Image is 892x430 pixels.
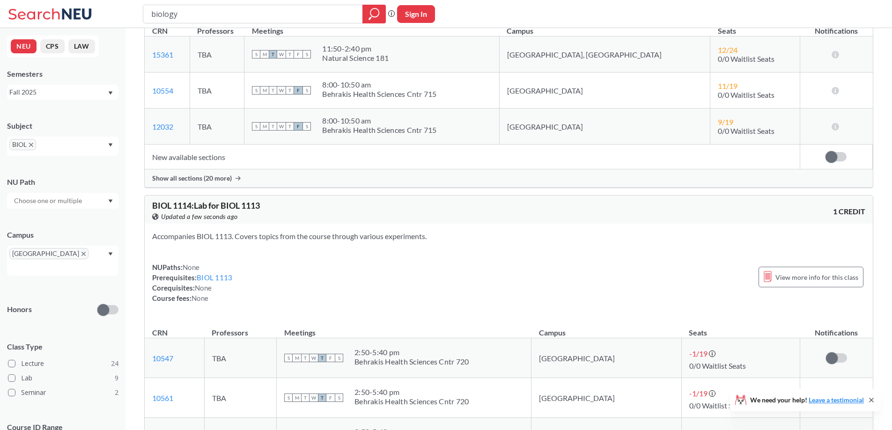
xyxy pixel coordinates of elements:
[7,177,118,187] div: NU Path
[204,378,276,418] td: TBA
[269,86,277,95] span: T
[252,122,260,131] span: S
[354,397,469,406] div: Behrakis Health Sciences Cntr 720
[152,26,168,36] div: CRN
[689,389,708,398] span: -1 / 19
[499,109,710,145] td: [GEOGRAPHIC_DATA]
[277,86,286,95] span: W
[322,80,436,89] div: 8:00 - 10:50 am
[718,117,733,126] span: 9 / 19
[322,53,389,63] div: Natural Science 181
[195,284,212,292] span: None
[318,394,326,402] span: T
[833,206,865,217] span: 1 CREDIT
[277,318,531,338] th: Meetings
[326,394,335,402] span: F
[718,90,774,99] span: 0/0 Waitlist Seats
[369,7,380,21] svg: magnifying glass
[286,86,294,95] span: T
[9,139,36,150] span: BIOLX to remove pill
[108,91,113,95] svg: Dropdown arrow
[397,5,435,23] button: Sign In
[681,318,800,338] th: Seats
[8,372,118,384] label: Lab
[294,86,302,95] span: F
[152,50,173,59] a: 15361
[809,396,864,404] a: Leave a testimonial
[190,36,244,73] td: TBA
[800,318,872,338] th: Notifications
[252,86,260,95] span: S
[152,394,173,402] a: 10561
[322,89,436,99] div: Behrakis Health Sciences Cntr 715
[40,39,65,53] button: CPS
[152,262,232,303] div: NUPaths: Prerequisites: Corequisites: Course fees:
[302,86,311,95] span: S
[8,386,118,399] label: Seminar
[9,248,88,259] span: [GEOGRAPHIC_DATA]X to remove pill
[322,116,436,125] div: 8:00 - 10:50 am
[775,271,858,283] span: View more info for this class
[531,378,681,418] td: [GEOGRAPHIC_DATA]
[269,122,277,131] span: T
[7,193,118,209] div: Dropdown arrow
[190,109,244,145] td: TBA
[7,230,118,240] div: Campus
[302,122,311,131] span: S
[294,50,302,58] span: F
[277,50,286,58] span: W
[7,69,118,79] div: Semesters
[7,121,118,131] div: Subject
[362,5,386,23] div: magnifying glass
[750,397,864,403] span: We need your help!
[145,169,873,187] div: Show all sections (20 more)
[284,354,293,362] span: S
[152,200,260,211] span: BIOL 1114 : Lab for BIOL 1113
[531,338,681,378] td: [GEOGRAPHIC_DATA]
[689,361,746,370] span: 0/0 Waitlist Seats
[293,394,301,402] span: M
[718,81,737,90] span: 11 / 19
[286,50,294,58] span: T
[7,342,118,352] span: Class Type
[68,39,95,53] button: LAW
[354,357,469,366] div: Behrakis Health Sciences Cntr 720
[326,354,335,362] span: F
[150,6,356,22] input: Class, professor, course number, "phrase"
[302,50,311,58] span: S
[718,54,774,63] span: 0/0 Waitlist Seats
[192,294,208,302] span: None
[310,394,318,402] span: W
[108,252,113,256] svg: Dropdown arrow
[354,348,469,357] div: 2:50 - 5:40 pm
[718,45,737,54] span: 12 / 24
[152,328,168,338] div: CRN
[152,231,865,241] section: Accompanies BIOL 1113. Covers topics from the course through various experiments.
[301,354,310,362] span: T
[260,50,269,58] span: M
[294,122,302,131] span: F
[11,39,37,53] button: NEU
[152,122,173,131] a: 12032
[111,358,118,369] span: 24
[152,86,173,95] a: 10554
[108,143,113,147] svg: Dropdown arrow
[9,87,107,97] div: Fall 2025
[335,354,343,362] span: S
[7,85,118,100] div: Fall 2025Dropdown arrow
[204,318,276,338] th: Professors
[161,211,238,222] span: Updated a few seconds ago
[689,401,746,410] span: 0/0 Waitlist Seats
[115,387,118,398] span: 2
[499,36,710,73] td: [GEOGRAPHIC_DATA], [GEOGRAPHIC_DATA]
[81,252,86,256] svg: X to remove pill
[252,50,260,58] span: S
[284,394,293,402] span: S
[718,126,774,135] span: 0/0 Waitlist Seats
[204,338,276,378] td: TBA
[7,304,32,315] p: Honors
[7,246,118,276] div: [GEOGRAPHIC_DATA]X to remove pillDropdown arrow
[354,387,469,397] div: 2:50 - 5:40 pm
[310,354,318,362] span: W
[29,143,33,147] svg: X to remove pill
